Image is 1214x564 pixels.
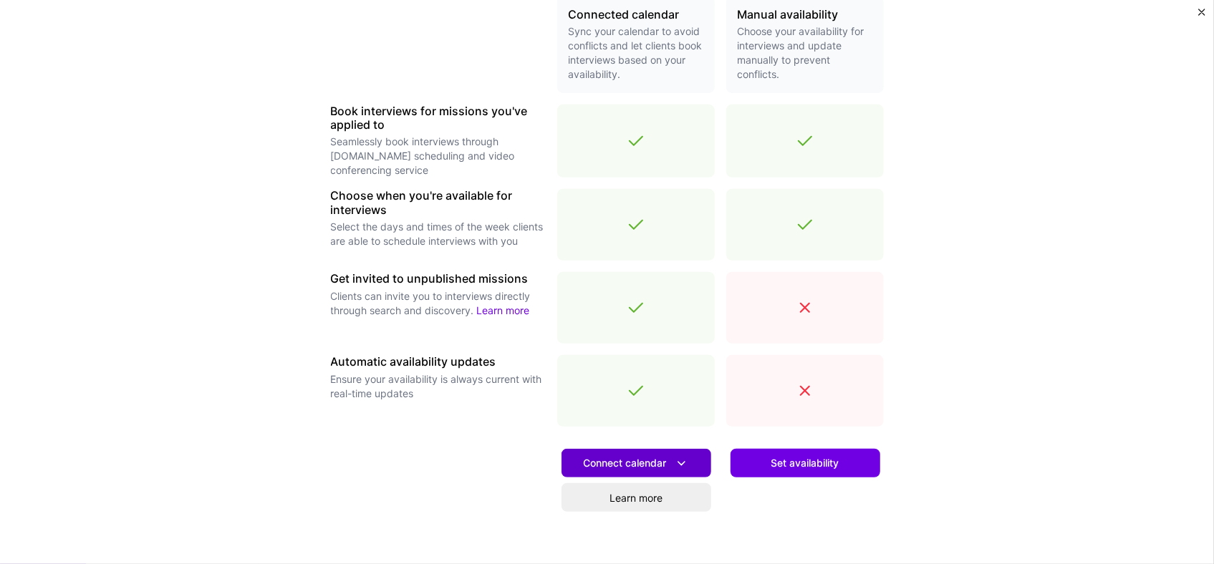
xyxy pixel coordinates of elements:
p: Ensure your availability is always current with real-time updates [331,372,546,401]
p: Seamlessly book interviews through [DOMAIN_NAME] scheduling and video conferencing service [331,135,546,178]
button: Connect calendar [562,449,711,477]
h3: Get invited to unpublished missions [331,272,546,286]
p: Select the days and times of the week clients are able to schedule interviews with you [331,220,546,248]
p: Choose your availability for interviews and update manually to prevent conflicts. [738,24,872,82]
p: Clients can invite you to interviews directly through search and discovery. [331,289,546,318]
i: icon DownArrowWhite [674,456,689,471]
h3: Choose when you're available for interviews [331,189,546,216]
h3: Automatic availability updates [331,355,546,369]
span: Connect calendar [584,456,689,471]
h3: Book interviews for missions you've applied to [331,104,546,132]
a: Learn more [562,483,711,512]
button: Close [1198,9,1205,24]
span: Set availability [771,456,839,470]
button: Set availability [731,449,880,477]
a: Learn more [477,304,530,316]
h3: Connected calendar [569,8,703,21]
p: Sync your calendar to avoid conflicts and let clients book interviews based on your availability. [569,24,703,82]
h3: Manual availability [738,8,872,21]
